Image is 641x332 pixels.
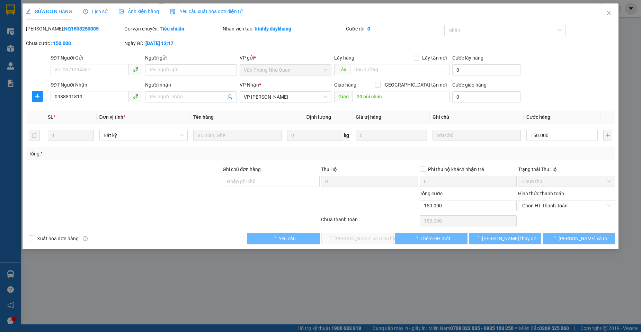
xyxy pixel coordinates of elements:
[119,9,159,14] span: Ảnh kiện hàng
[603,130,612,141] button: plus
[255,26,291,32] b: trinhly.duykhang
[53,41,71,46] b: 150.000
[223,167,261,172] label: Ghi chú đơn hàng
[83,9,108,14] span: Lịch sử
[223,25,344,33] div: Nhân viên tạo:
[160,26,184,32] b: Tiêu chuẩn
[334,55,354,61] span: Lấy hàng
[334,64,350,75] span: Lấy
[320,216,419,228] div: Chưa thanh toán
[26,25,123,33] div: [PERSON_NAME]:
[395,233,468,244] button: Thêm ĐH mới
[51,81,142,89] div: SĐT Người Nhận
[321,167,337,172] span: Thu Hộ
[599,3,618,23] button: Close
[99,114,125,120] span: Đơn vị tính
[606,10,612,16] span: close
[413,236,420,241] span: loading
[38,26,157,34] li: Hotline: 19003086
[51,54,142,62] div: SĐT Người Gửi
[145,41,173,46] b: [DATE] 12:17
[119,9,124,14] span: picture
[482,235,537,242] span: [PERSON_NAME] thay đổi
[551,236,559,241] span: loading
[145,54,237,62] div: Người gửi
[469,233,541,244] button: [PERSON_NAME] thay đổi
[223,176,320,187] input: Ghi chú đơn hàng
[381,81,449,89] span: [GEOGRAPHIC_DATA] tận nơi
[543,233,615,244] button: [PERSON_NAME] và In
[133,93,138,99] span: phone
[430,110,524,124] th: Ghi chú
[83,236,88,241] span: info-circle
[227,94,233,100] span: user-add
[321,233,394,244] button: [PERSON_NAME] và Giao hàng
[56,8,139,17] b: Duy Khang Limousine
[29,130,40,141] button: delete
[240,54,331,62] div: VP gửi
[170,9,176,15] img: icon
[193,130,282,141] input: VD: Bàn, Ghế
[433,130,521,141] input: Ghi Chú
[356,114,381,120] span: Giá trị hàng
[425,165,487,173] span: Phí thu hộ khách nhận trả
[419,54,449,62] span: Lấy tận nơi
[9,9,43,43] img: logo.jpg
[32,91,43,102] button: plus
[26,9,72,14] span: SỬA ĐƠN HÀNG
[522,200,611,211] span: Chọn HT Thanh Toán
[420,235,450,242] span: Thêm ĐH mới
[38,17,157,26] li: Số 2 [PERSON_NAME], [GEOGRAPHIC_DATA]
[29,150,248,158] div: Tổng: 1
[518,165,615,173] div: Trạng thái Thu Hộ
[247,233,320,244] button: Yêu cầu
[133,66,138,72] span: phone
[559,235,607,242] span: [PERSON_NAME] và In
[244,65,327,75] span: Văn Phòng Nho Quan
[343,130,350,141] span: kg
[452,91,520,102] input: Cước giao hàng
[452,82,487,88] label: Cước giao hàng
[48,114,53,120] span: SL
[452,55,483,61] label: Cước lấy hàng
[367,26,370,32] b: 0
[334,82,356,88] span: Giao hàng
[271,236,279,241] span: loading
[75,50,120,65] h1: NQT1508250006
[124,25,221,33] div: Gói vận chuyển:
[9,50,75,85] b: GỬI : VP [PERSON_NAME]
[356,130,427,141] input: 0
[279,235,296,242] span: Yêu cầu
[64,26,99,32] b: NQ1508250005
[306,114,331,120] span: Định lượng
[145,81,237,89] div: Người nhận
[170,9,243,14] span: Yêu cầu xuất hóa đơn điện tử
[104,130,184,141] span: Bất kỳ
[518,191,564,196] label: Hình thức thanh toán
[65,36,130,44] b: Gửi khách hàng
[522,176,611,187] span: Chưa thu
[526,114,550,120] span: Cước hàng
[334,91,353,102] span: Giao
[124,39,221,47] div: Ngày GD:
[26,9,31,14] span: edit
[452,64,520,75] input: Cước lấy hàng
[26,39,123,47] div: Chưa cước :
[34,235,81,242] span: Xuất hóa đơn hàng
[193,114,214,120] span: Tên hàng
[350,64,449,75] input: Dọc đường
[240,82,259,88] span: VP Nhận
[244,92,327,102] span: VP Nguyễn Quốc Trị
[32,93,43,99] span: plus
[474,236,482,241] span: loading
[420,191,443,196] span: Tổng cước
[353,91,449,102] input: Dọc đường
[83,9,88,14] span: clock-circle
[346,25,443,33] div: Cước rồi :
